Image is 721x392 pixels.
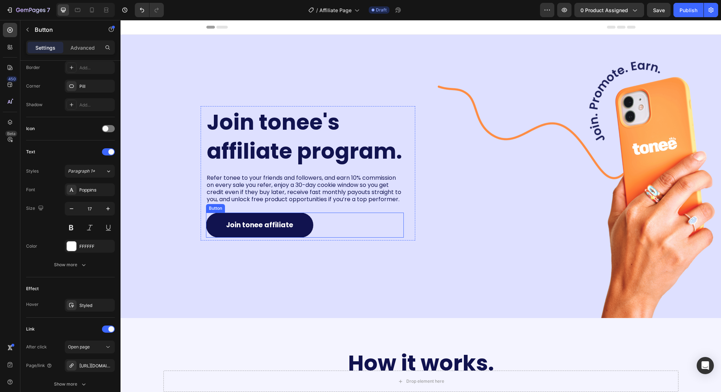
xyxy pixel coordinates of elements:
[680,6,697,14] div: Publish
[26,326,35,332] div: Link
[65,165,115,178] button: Paragraph 1*
[319,6,352,14] span: Affiliate Page
[54,261,87,268] div: Show more
[574,3,644,17] button: 0 product assigned
[35,44,55,51] p: Settings
[697,357,714,374] div: Open Intercom Messenger
[26,168,39,174] div: Styles
[68,168,95,174] span: Paragraph 1*
[26,101,43,108] div: Shadow
[79,302,113,309] div: Styled
[54,381,87,388] div: Show more
[47,6,50,14] p: 7
[121,20,721,392] iframe: Design area
[7,76,17,82] div: 450
[653,7,665,13] span: Save
[376,7,387,13] span: Draft
[79,363,113,369] div: [URL][DOMAIN_NAME]
[79,243,113,250] div: FFFFFF
[26,149,35,155] div: Text
[135,3,164,17] div: Undo/Redo
[26,125,35,132] div: Icon
[68,344,90,349] span: Open page
[26,83,40,89] div: Corner
[26,64,40,71] div: Border
[317,15,601,298] img: gempages_575604451990045258-2c63ee38-8e4e-4344-8b48-a2869afaa599.png
[26,344,47,350] div: After click
[79,65,113,71] div: Add...
[673,3,703,17] button: Publish
[26,286,39,292] div: Effect
[26,187,35,193] div: Font
[26,301,39,308] div: Hover
[79,83,113,90] div: Pill
[79,102,113,108] div: Add...
[26,204,45,213] div: Size
[5,131,17,137] div: Beta
[70,44,95,51] p: Advanced
[316,6,318,14] span: /
[26,362,52,369] div: Page/link
[79,187,113,193] div: Poppins
[3,3,53,17] button: 7
[286,358,324,364] div: Drop element here
[26,258,115,271] button: Show more
[580,6,628,14] span: 0 product assigned
[26,243,37,249] div: Color
[26,378,115,391] button: Show more
[227,328,373,358] span: How it works.
[65,341,115,353] button: Open page
[647,3,671,17] button: Save
[35,25,95,34] p: Button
